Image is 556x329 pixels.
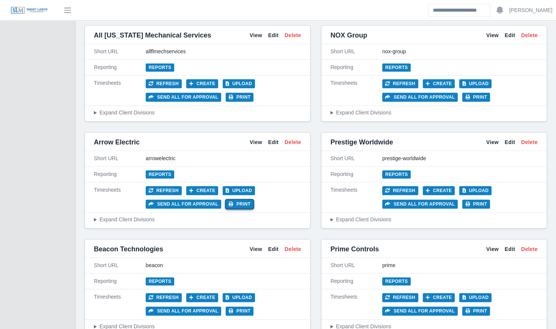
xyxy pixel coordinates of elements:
div: prime [382,261,538,269]
span: Prime Controls [330,244,379,254]
div: Reporting [94,63,146,71]
a: Edit [268,138,279,146]
button: Upload [459,186,491,195]
button: Create [186,186,218,195]
button: Send all for approval [382,200,458,209]
a: Delete [521,138,538,146]
a: Reports [146,63,174,72]
button: Create [186,293,218,302]
div: Timesheets [94,293,146,315]
button: Upload [459,79,491,88]
button: Send all for approval [146,93,221,102]
a: Reports [146,170,174,179]
button: Print [462,93,490,102]
a: View [250,245,262,253]
span: NOX Group [330,30,367,41]
input: Search [428,4,490,17]
button: Refresh [146,186,182,195]
div: Short URL [330,155,382,162]
div: Reporting [330,170,382,178]
a: Delete [285,138,301,146]
summary: Expand Client Divisions [94,216,301,224]
a: Edit [505,138,515,146]
a: View [486,32,499,39]
button: Refresh [146,293,182,302]
div: Short URL [94,48,146,56]
a: Delete [285,32,301,39]
div: Timesheets [94,186,146,209]
button: Create [186,79,218,88]
img: SLM Logo [11,6,48,15]
button: Upload [459,293,491,302]
button: Upload [223,293,255,302]
div: prestige-worldwide [382,155,538,162]
button: Send all for approval [146,306,221,315]
button: Print [226,306,253,315]
div: Short URL [94,155,146,162]
a: Reports [146,277,174,285]
a: [PERSON_NAME] [509,6,552,14]
div: Reporting [330,277,382,285]
div: Reporting [94,277,146,285]
a: Delete [285,245,301,253]
button: Send all for approval [382,93,458,102]
button: Upload [223,79,255,88]
a: Edit [505,32,515,39]
span: All [US_STATE] Mechanical Services [94,30,211,41]
span: Beacon Technologies [94,244,163,254]
div: Short URL [94,261,146,269]
span: Prestige Worldwide [330,137,393,147]
a: Reports [382,170,411,179]
a: Reports [382,277,411,285]
div: nox-group [382,48,538,56]
button: Print [462,200,490,209]
button: Create [423,79,455,88]
button: Refresh [382,79,418,88]
button: Print [462,306,490,315]
div: Short URL [330,261,382,269]
button: Send all for approval [382,306,458,315]
a: View [486,245,499,253]
button: Create [423,186,455,195]
div: Timesheets [330,79,382,102]
summary: Expand Client Divisions [330,216,538,224]
button: Refresh [382,186,418,195]
div: Reporting [330,63,382,71]
button: Print [226,93,253,102]
button: Create [423,293,455,302]
button: Refresh [146,79,182,88]
button: Upload [223,186,255,195]
button: Print [226,200,253,209]
a: View [250,138,262,146]
a: Delete [521,245,538,253]
div: beacon [146,261,301,269]
a: Edit [268,32,279,39]
div: Timesheets [330,186,382,209]
a: View [250,32,262,39]
div: allflmechservices [146,48,301,56]
a: Reports [382,63,411,72]
div: Short URL [330,48,382,56]
div: arrowelectric [146,155,301,162]
a: Edit [505,245,515,253]
a: View [486,138,499,146]
a: Delete [521,32,538,39]
summary: Expand Client Divisions [330,109,538,117]
button: Refresh [382,293,418,302]
summary: Expand Client Divisions [94,109,301,117]
span: Arrow Electric [94,137,140,147]
a: Edit [268,245,279,253]
div: Timesheets [94,79,146,102]
button: Send all for approval [146,200,221,209]
div: Timesheets [330,293,382,315]
div: Reporting [94,170,146,178]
